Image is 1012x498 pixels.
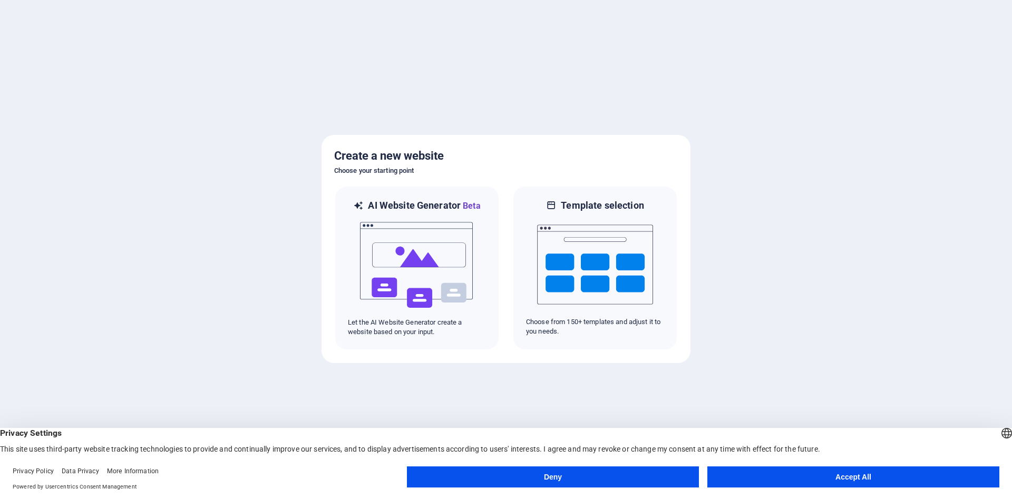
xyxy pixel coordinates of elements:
[461,201,481,211] span: Beta
[359,212,475,318] img: ai
[368,199,480,212] h6: AI Website Generator
[334,185,500,350] div: AI Website GeneratorBetaaiLet the AI Website Generator create a website based on your input.
[561,199,644,212] h6: Template selection
[348,318,486,337] p: Let the AI Website Generator create a website based on your input.
[512,185,678,350] div: Template selectionChoose from 150+ templates and adjust it to you needs.
[526,317,664,336] p: Choose from 150+ templates and adjust it to you needs.
[334,164,678,177] h6: Choose your starting point
[334,148,678,164] h5: Create a new website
